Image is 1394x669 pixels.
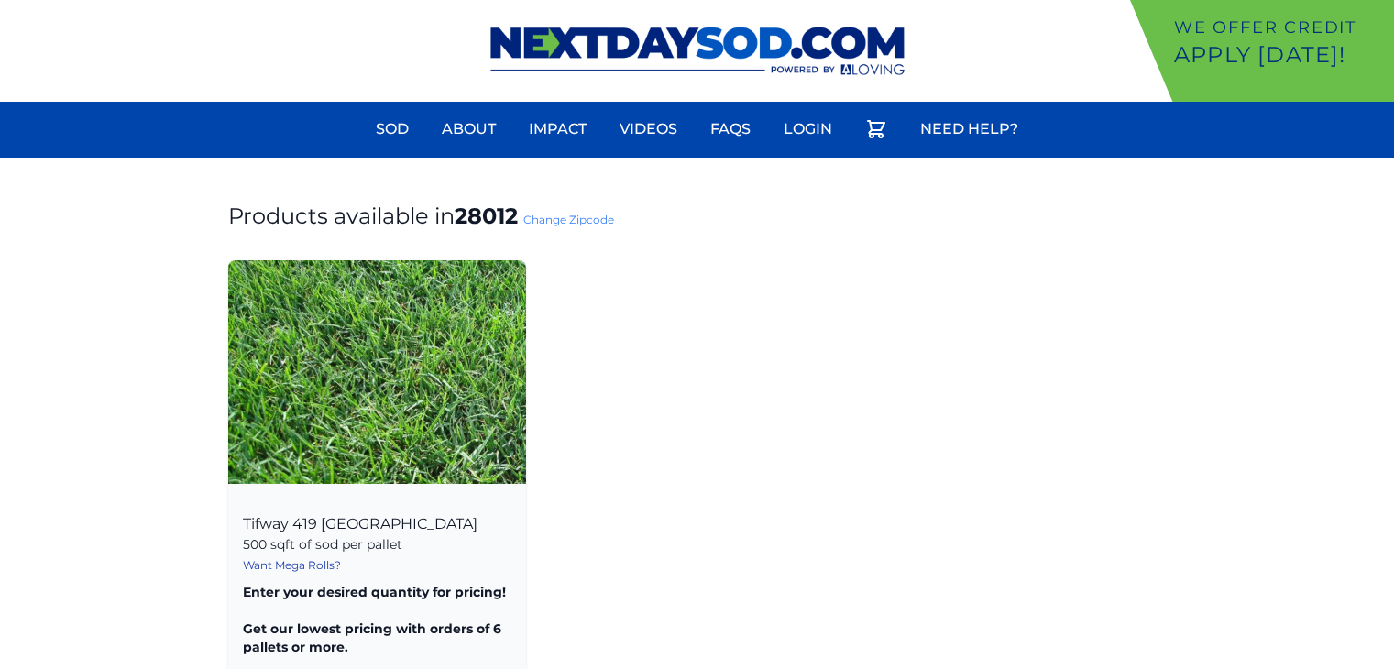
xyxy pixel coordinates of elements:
[909,107,1029,151] a: Need Help?
[243,583,511,656] p: Enter your desired quantity for pricing! Get our lowest pricing with orders of 6 pallets or more.
[523,213,614,226] a: Change Zipcode
[773,107,843,151] a: Login
[243,558,341,572] a: Want Mega Rolls?
[228,260,526,484] img: Tifway 419 Bermuda Product Image
[699,107,762,151] a: FAQs
[228,202,1167,231] h1: Products available in
[365,107,420,151] a: Sod
[1174,40,1387,70] p: Apply [DATE]!
[518,107,598,151] a: Impact
[609,107,688,151] a: Videos
[431,107,507,151] a: About
[243,535,511,554] p: 500 sqft of sod per pallet
[455,203,518,229] strong: 28012
[1174,15,1387,40] p: We offer Credit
